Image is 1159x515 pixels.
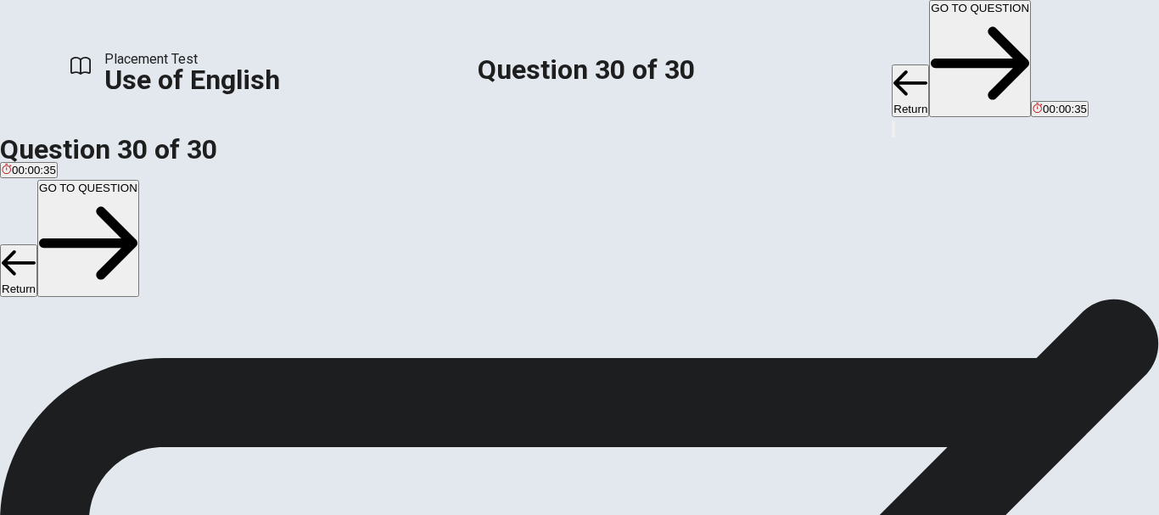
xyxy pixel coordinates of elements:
[478,59,695,80] h1: Question 30 of 30
[1043,103,1087,115] span: 00:00:35
[1031,101,1089,117] button: 00:00:35
[104,49,280,70] span: Placement Test
[37,180,139,297] button: GO TO QUESTION
[12,164,56,176] span: 00:00:35
[104,70,280,90] h1: Use of English
[892,64,929,117] button: Return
